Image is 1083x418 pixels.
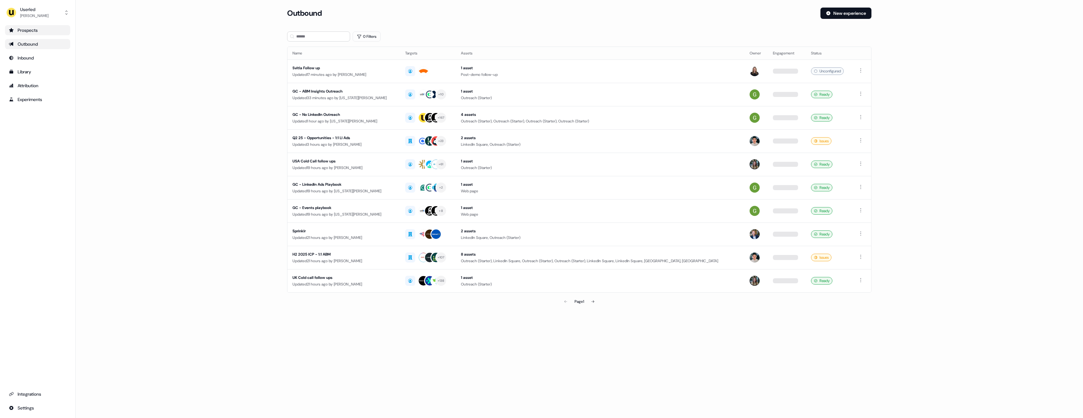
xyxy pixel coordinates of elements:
div: Issues [811,137,831,145]
th: Targets [400,47,456,59]
img: Georgia [750,183,760,193]
div: Updated 3 hours ago by [PERSON_NAME] [292,141,395,148]
div: LinkedIn Square, Outreach (Starter) [461,234,740,241]
img: Vincent [750,252,760,263]
button: Userled[PERSON_NAME] [5,5,70,20]
div: Settings [9,405,66,411]
div: LinkedIn Square, Outreach (Starter) [461,141,740,148]
a: Go to prospects [5,25,70,35]
div: Updated 19 hours ago by [US_STATE][PERSON_NAME] [292,211,395,217]
div: [PERSON_NAME] [20,13,48,19]
div: Attribution [9,82,66,89]
div: + 167 [438,115,444,121]
th: Assets [456,47,745,59]
div: + 2 [439,185,443,190]
div: Updated 17 minutes ago by [PERSON_NAME] [292,71,395,78]
div: Q2 25 - Opportunities - 1:1 LI Ads [292,135,395,141]
div: Ready [811,184,832,191]
a: Go to templates [5,67,70,77]
th: Engagement [768,47,806,59]
div: Outreach (Starter) [461,281,740,287]
div: Library [9,69,66,75]
div: Ready [811,207,832,215]
div: Prospects [9,27,66,33]
div: Userled [20,6,48,13]
div: 1 asset [461,88,740,94]
div: UK Cold call follow ups [292,274,395,281]
div: USA Cold Call follow ups [292,158,395,164]
div: Ready [811,114,832,121]
div: Web page [461,211,740,217]
div: Ready [811,230,832,238]
div: + 138 [438,278,445,284]
div: GC - No LinkedIn Outreach [292,111,395,118]
div: 4 assets [461,111,740,118]
div: Outreach (Starter) [461,95,740,101]
div: GC - ABM Insights Outreach [292,88,395,94]
div: Updated 21 hours ago by [PERSON_NAME] [292,281,395,287]
div: 2 assets [461,135,740,141]
div: Experiments [9,96,66,103]
div: + 10 [438,92,444,97]
a: Go to integrations [5,389,70,399]
div: Updated 19 hours ago by [US_STATE][PERSON_NAME] [292,188,395,194]
div: + 23 [438,138,444,144]
img: Georgia [750,206,760,216]
img: Charlotte [750,159,760,169]
th: Status [806,47,852,59]
button: 0 Filters [353,31,381,42]
div: Outreach (Starter), LinkedIn Square, Outreach (Starter), Outreach (Starter), LinkedIn Square, Lin... [461,258,740,264]
div: GC - LinkedIn Ads Playbook [292,181,395,188]
h3: Outbound [287,8,322,18]
div: Web page [461,188,740,194]
div: H2 2025 ICP - 1:1 ABM [292,251,395,257]
div: Svitla Follow up [292,65,395,71]
div: GC - Events playbook [292,205,395,211]
div: + 61 [439,161,444,167]
a: Go to outbound experience [5,39,70,49]
div: Issues [811,254,831,261]
div: 8 assets [461,251,740,257]
img: Georgia [750,113,760,123]
div: 1 asset [461,181,740,188]
div: Post-demo follow-up [461,71,740,78]
img: Geneviève [750,66,760,76]
div: 1 asset [461,158,740,164]
a: Go to integrations [5,403,70,413]
th: Owner [745,47,768,59]
img: Yann [750,229,760,239]
div: Sprinklr [292,228,395,234]
div: Integrations [9,391,66,397]
a: Go to Inbound [5,53,70,63]
div: Updated 19 hours ago by [PERSON_NAME] [292,165,395,171]
div: 1 asset [461,205,740,211]
a: Go to attribution [5,81,70,91]
div: Outreach (Starter) [461,165,740,171]
div: Page 1 [575,298,584,305]
div: Updated 1 hour ago by [US_STATE][PERSON_NAME] [292,118,395,124]
img: Charlotte [750,276,760,286]
div: Ready [811,91,832,98]
div: Ready [811,161,832,168]
div: + 8 [439,208,443,214]
div: 1 asset [461,65,740,71]
div: Outreach (Starter), Outreach (Starter), Outreach (Starter), Outreach (Starter) [461,118,740,124]
div: 1 asset [461,274,740,281]
img: Georgia [750,89,760,99]
div: + 107 [438,255,445,260]
div: Ready [811,277,832,285]
div: Outbound [9,41,66,47]
div: Unconfigured [811,67,844,75]
div: Updated 21 hours ago by [PERSON_NAME] [292,234,395,241]
button: New experience [820,8,871,19]
div: Inbound [9,55,66,61]
th: Name [287,47,400,59]
div: 2 assets [461,228,740,234]
img: Vincent [750,136,760,146]
div: Updated 21 hours ago by [PERSON_NAME] [292,258,395,264]
a: Go to experiments [5,94,70,104]
div: Updated 33 minutes ago by [US_STATE][PERSON_NAME] [292,95,395,101]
